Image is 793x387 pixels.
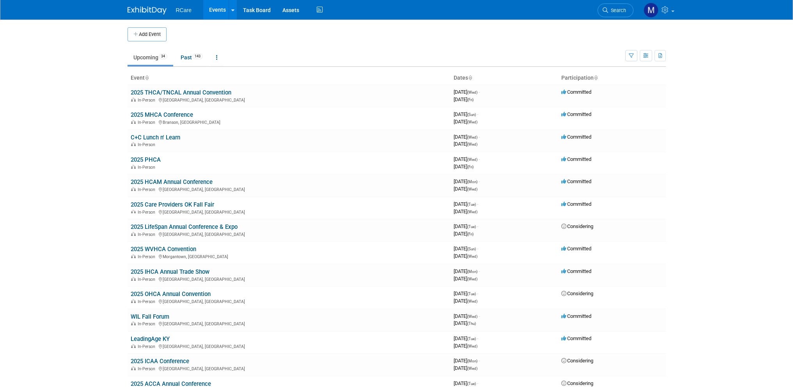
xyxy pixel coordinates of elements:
[454,96,474,102] span: [DATE]
[138,232,158,237] span: In-Person
[192,54,203,59] span: 143
[138,98,158,103] span: In-Person
[131,111,193,118] a: 2025 MHCA Conference
[454,134,480,140] span: [DATE]
[454,178,480,184] span: [DATE]
[467,254,477,259] span: (Wed)
[131,142,136,146] img: In-Person Event
[131,187,136,191] img: In-Person Event
[454,209,477,214] span: [DATE]
[467,382,476,386] span: (Tue)
[138,120,158,125] span: In-Person
[467,321,476,326] span: (Thu)
[561,156,591,162] span: Committed
[454,253,477,259] span: [DATE]
[467,98,474,102] span: (Fri)
[131,313,169,320] a: WIL Fall Forum
[467,202,476,207] span: (Tue)
[131,365,447,371] div: [GEOGRAPHIC_DATA], [GEOGRAPHIC_DATA]
[467,90,477,95] span: (Wed)
[561,313,591,319] span: Committed
[454,276,477,282] span: [DATE]
[479,268,480,274] span: -
[131,277,136,281] img: In-Person Event
[131,320,447,326] div: [GEOGRAPHIC_DATA], [GEOGRAPHIC_DATA]
[477,246,478,251] span: -
[454,231,474,237] span: [DATE]
[467,337,476,341] span: (Tue)
[467,232,474,236] span: (Fri)
[479,89,480,95] span: -
[131,231,447,237] div: [GEOGRAPHIC_DATA], [GEOGRAPHIC_DATA]
[467,135,477,139] span: (Wed)
[454,313,480,319] span: [DATE]
[128,50,173,65] a: Upcoming34
[467,299,477,303] span: (Wed)
[131,291,211,298] a: 2025 OHCA Annual Convention
[561,268,591,274] span: Committed
[138,321,158,326] span: In-Person
[558,71,666,85] th: Participation
[131,156,161,163] a: 2025 PHCA
[131,210,136,214] img: In-Person Event
[608,7,626,13] span: Search
[454,156,480,162] span: [DATE]
[451,71,558,85] th: Dates
[131,253,447,259] div: Morgantown, [GEOGRAPHIC_DATA]
[468,75,472,81] a: Sort by Start Date
[138,210,158,215] span: In-Person
[561,178,591,184] span: Committed
[175,50,209,65] a: Past143
[138,366,158,371] span: In-Person
[131,299,136,303] img: In-Person Event
[467,366,477,371] span: (Wed)
[131,119,447,125] div: Branson, [GEOGRAPHIC_DATA]
[131,268,209,275] a: 2025 IHCA Annual Trade Show
[131,89,231,96] a: 2025 THCA/TNCAL Annual Convention
[454,119,477,125] span: [DATE]
[131,98,136,102] img: In-Person Event
[598,4,633,17] a: Search
[561,134,591,140] span: Committed
[138,187,158,192] span: In-Person
[138,254,158,259] span: In-Person
[131,186,447,192] div: [GEOGRAPHIC_DATA], [GEOGRAPHIC_DATA]
[477,335,478,341] span: -
[131,96,447,103] div: [GEOGRAPHIC_DATA], [GEOGRAPHIC_DATA]
[138,142,158,147] span: In-Person
[467,269,477,274] span: (Mon)
[561,223,593,229] span: Considering
[138,344,158,349] span: In-Person
[131,201,214,208] a: 2025 Care Providers OK Fall Fair
[454,186,477,192] span: [DATE]
[467,314,477,319] span: (Wed)
[454,298,477,304] span: [DATE]
[479,178,480,184] span: -
[561,358,593,364] span: Considering
[479,134,480,140] span: -
[454,365,477,371] span: [DATE]
[644,3,658,18] img: Mike Andolina
[131,209,447,215] div: [GEOGRAPHIC_DATA], [GEOGRAPHIC_DATA]
[128,71,451,85] th: Event
[467,359,477,363] span: (Mon)
[131,223,238,230] a: 2025 LifeSpan Annual Conference & Expo
[454,291,478,296] span: [DATE]
[138,277,158,282] span: In-Person
[561,111,591,117] span: Committed
[131,276,447,282] div: [GEOGRAPHIC_DATA], [GEOGRAPHIC_DATA]
[131,335,170,342] a: LeadingAge KY
[561,291,593,296] span: Considering
[467,157,477,162] span: (Wed)
[454,111,478,117] span: [DATE]
[454,223,478,229] span: [DATE]
[454,343,477,349] span: [DATE]
[128,7,167,14] img: ExhibitDay
[454,89,480,95] span: [DATE]
[131,298,447,304] div: [GEOGRAPHIC_DATA], [GEOGRAPHIC_DATA]
[454,335,478,341] span: [DATE]
[479,156,480,162] span: -
[479,313,480,319] span: -
[454,246,478,251] span: [DATE]
[131,120,136,124] img: In-Person Event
